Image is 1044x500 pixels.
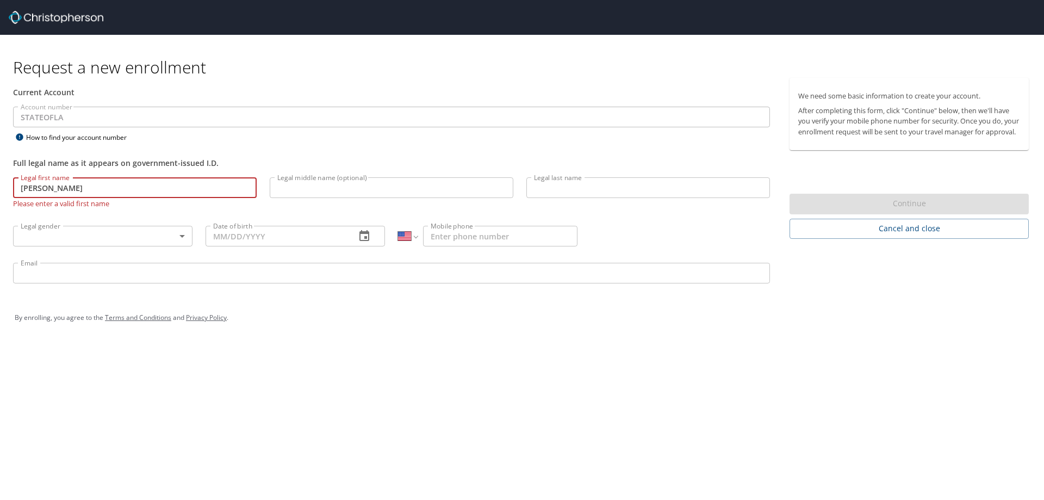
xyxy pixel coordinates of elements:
input: MM/DD/YYYY [206,226,347,246]
div: Current Account [13,87,770,98]
a: Privacy Policy [186,313,227,322]
p: Please enter a valid first name [13,198,257,208]
a: Terms and Conditions [105,313,171,322]
div: Full legal name as it appears on government-issued I.D. [13,157,770,169]
h1: Request a new enrollment [13,57,1037,78]
p: We need some basic information to create your account. [798,91,1020,101]
p: After completing this form, click "Continue" below, then we'll have you verify your mobile phone ... [798,106,1020,137]
button: Cancel and close [790,219,1029,239]
img: cbt logo [9,11,103,24]
span: Cancel and close [798,222,1020,236]
div: ​ [13,226,192,246]
div: By enrolling, you agree to the and . [15,304,1029,331]
div: How to find your account number [13,131,149,144]
input: Enter phone number [423,226,577,246]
